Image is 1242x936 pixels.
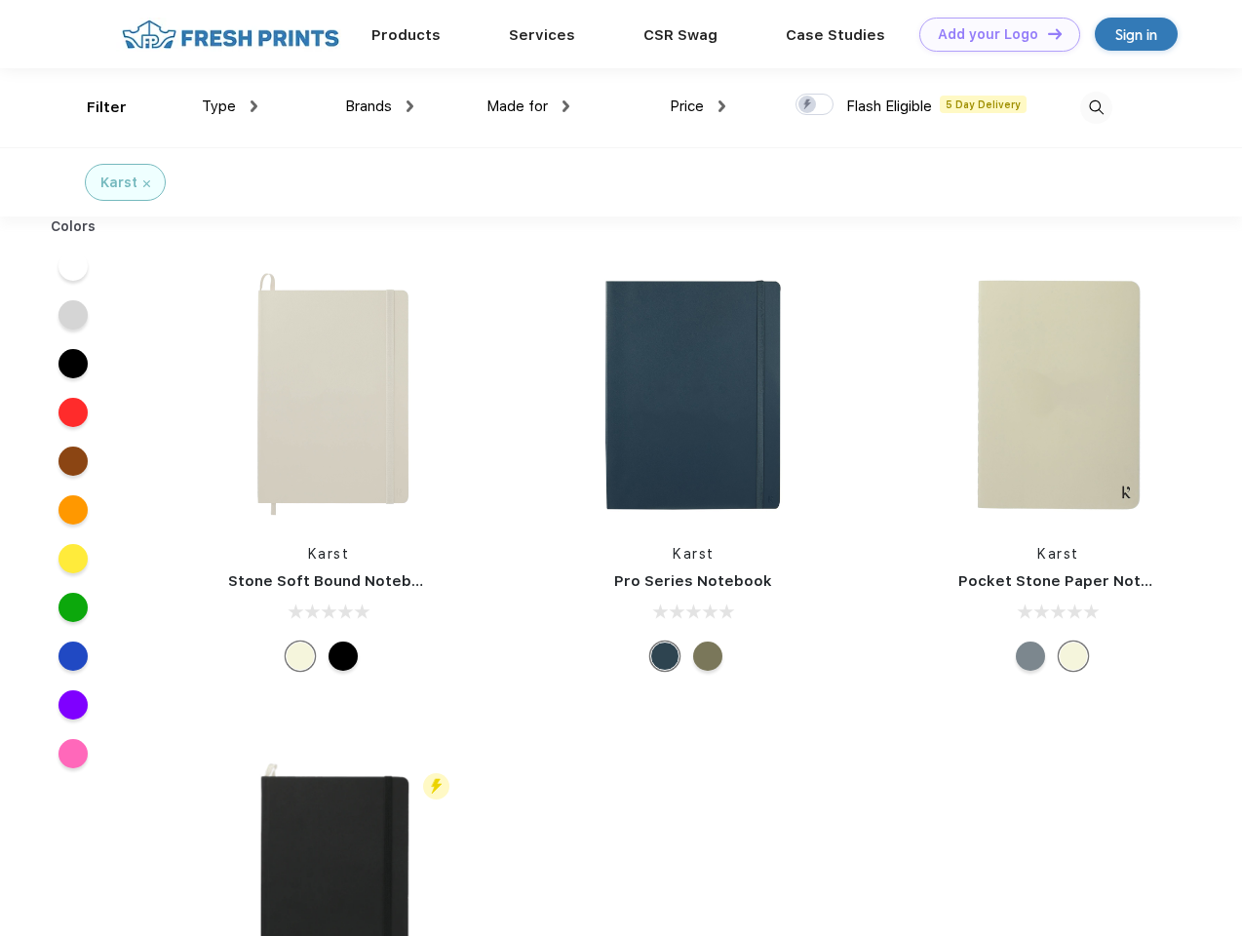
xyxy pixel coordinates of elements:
[958,572,1188,590] a: Pocket Stone Paper Notebook
[1115,23,1157,46] div: Sign in
[100,173,137,193] div: Karst
[116,18,345,52] img: fo%20logo%202.webp
[486,97,548,115] span: Made for
[1037,546,1079,562] a: Karst
[650,642,679,671] div: Navy
[718,100,725,112] img: dropdown.png
[251,100,257,112] img: dropdown.png
[846,97,932,115] span: Flash Eligible
[929,265,1188,525] img: func=resize&h=266
[614,572,772,590] a: Pro Series Notebook
[87,97,127,119] div: Filter
[1095,18,1178,51] a: Sign in
[143,180,150,187] img: filter_cancel.svg
[345,97,392,115] span: Brands
[673,546,715,562] a: Karst
[938,26,1038,43] div: Add your Logo
[1016,642,1045,671] div: Gray
[371,26,441,44] a: Products
[940,96,1027,113] span: 5 Day Delivery
[286,642,315,671] div: Beige
[36,216,111,237] div: Colors
[329,642,358,671] div: Black
[693,642,722,671] div: Olive
[423,773,449,799] img: flash_active_toggle.svg
[407,100,413,112] img: dropdown.png
[509,26,575,44] a: Services
[643,26,718,44] a: CSR Swag
[1059,642,1088,671] div: Beige
[228,572,440,590] a: Stone Soft Bound Notebook
[670,97,704,115] span: Price
[202,97,236,115] span: Type
[563,100,569,112] img: dropdown.png
[1080,92,1112,124] img: desktop_search.svg
[308,546,350,562] a: Karst
[1048,28,1062,39] img: DT
[199,265,458,525] img: func=resize&h=266
[563,265,823,525] img: func=resize&h=266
